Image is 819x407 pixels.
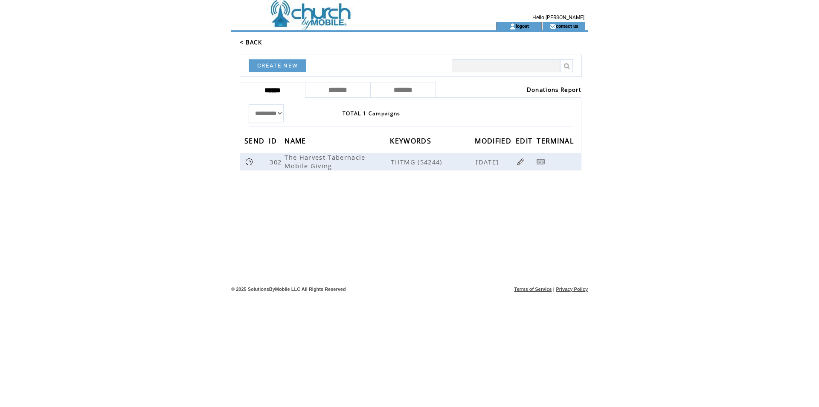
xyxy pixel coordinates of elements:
[527,86,581,94] a: Donations Report
[476,158,501,166] span: [DATE]
[553,287,555,292] span: |
[556,23,578,29] a: contact us
[532,15,584,20] span: Hello [PERSON_NAME]
[269,134,279,150] span: ID
[514,287,552,292] a: Terms of Service
[509,23,516,30] img: account_icon.gif
[516,134,534,150] span: EDIT
[285,138,308,143] a: NAME
[516,23,529,29] a: logout
[240,38,262,46] a: < BACK
[249,59,306,72] a: CREATE NEW
[343,110,401,117] span: TOTAL 1 Campaigns
[285,153,365,170] span: The Harvest Tabernacle Mobile Giving
[391,158,474,166] span: THTMG (54244)
[475,138,514,143] a: MODIFIED
[244,134,267,150] span: SEND
[231,287,346,292] span: © 2025 SolutionsByMobile LLC All Rights Reserved
[556,287,588,292] a: Privacy Policy
[285,134,308,150] span: NAME
[269,138,279,143] a: ID
[270,158,284,166] span: 302
[549,23,556,30] img: contact_us_icon.gif
[537,134,576,150] span: TERMINAL
[390,138,433,143] a: KEYWORDS
[390,134,433,150] span: KEYWORDS
[475,134,514,150] span: MODIFIED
